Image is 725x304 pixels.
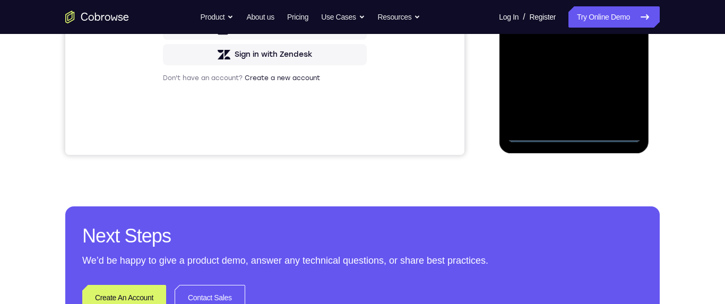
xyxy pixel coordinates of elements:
h2: Next Steps [82,223,643,249]
button: Sign in with Zendesk [98,245,301,266]
button: Resources [378,6,421,28]
a: Register [530,6,556,28]
a: About us [246,6,274,28]
a: Log In [499,6,519,28]
button: Product [201,6,234,28]
a: Try Online Demo [568,6,660,28]
div: Sign in with GitHub [172,199,244,210]
button: Use Cases [321,6,365,28]
p: We’d be happy to give a product demo, answer any technical questions, or share best practices. [82,253,643,268]
h1: Sign in to your account [98,73,301,88]
button: Sign in with Intercom [98,219,301,240]
div: Sign in with Intercom [168,224,248,235]
div: Sign in with Zendesk [169,250,247,260]
p: Don't have an account? [98,274,301,283]
input: Enter your email [104,101,295,112]
span: / [523,11,525,23]
p: or [194,152,205,160]
button: Sign in with Google [98,168,301,189]
div: Sign in with Google [172,173,244,184]
button: Sign in [98,121,301,143]
a: Go to the home page [65,11,129,23]
a: Pricing [287,6,308,28]
a: Create a new account [179,275,255,282]
button: Sign in with GitHub [98,194,301,215]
